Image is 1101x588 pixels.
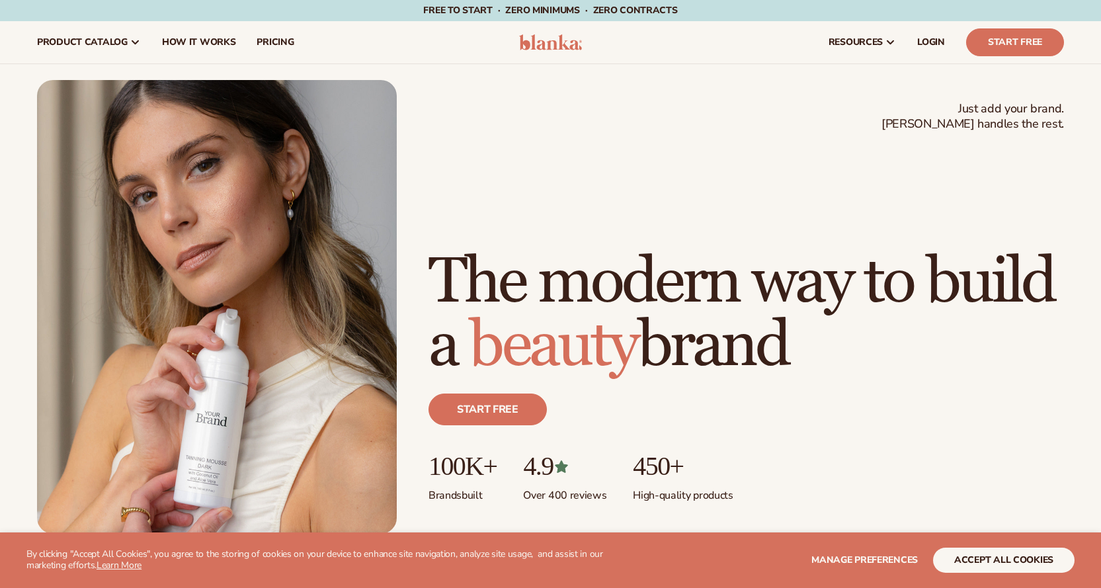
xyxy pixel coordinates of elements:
[162,37,236,48] span: How It Works
[523,452,606,481] p: 4.9
[26,21,151,63] a: product catalog
[428,394,547,425] a: Start free
[829,37,883,48] span: resources
[633,481,733,503] p: High-quality products
[469,307,637,384] span: beauty
[151,21,247,63] a: How It Works
[37,37,128,48] span: product catalog
[26,549,639,571] p: By clicking "Accept All Cookies", you agree to the storing of cookies on your device to enhance s...
[881,101,1064,132] span: Just add your brand. [PERSON_NAME] handles the rest.
[428,481,497,503] p: Brands built
[907,21,956,63] a: LOGIN
[257,37,294,48] span: pricing
[246,21,304,63] a: pricing
[933,548,1075,573] button: accept all cookies
[519,34,582,50] img: logo
[428,251,1064,378] h1: The modern way to build a brand
[811,548,918,573] button: Manage preferences
[523,481,606,503] p: Over 400 reviews
[97,559,142,571] a: Learn More
[633,452,733,481] p: 450+
[37,80,397,534] img: Female holding tanning mousse.
[966,28,1064,56] a: Start Free
[811,554,918,566] span: Manage preferences
[428,452,497,481] p: 100K+
[917,37,945,48] span: LOGIN
[818,21,907,63] a: resources
[423,4,677,17] span: Free to start · ZERO minimums · ZERO contracts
